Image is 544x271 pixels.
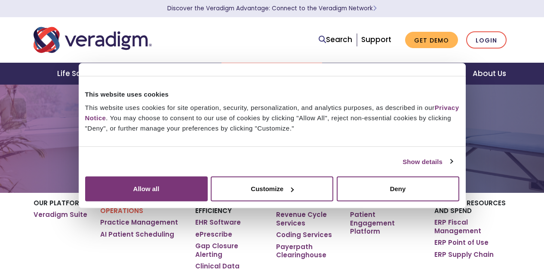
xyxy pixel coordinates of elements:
[361,34,391,45] a: Support
[337,177,459,201] button: Deny
[434,238,489,247] a: ERP Point of Use
[319,34,352,46] a: Search
[195,242,264,259] a: Gap Closure Alerting
[85,103,459,134] div: This website uses cookies for site operation, security, personalization, and analytics purposes, ...
[434,218,510,235] a: ERP Fiscal Management
[195,230,232,239] a: ePrescribe
[276,210,337,227] a: Revenue Cycle Services
[405,32,458,49] a: Get Demo
[100,218,178,227] a: Practice Management
[34,26,152,54] img: Veradigm logo
[167,4,377,12] a: Discover the Veradigm Advantage: Connect to the Veradigm NetworkLearn More
[85,104,459,122] a: Privacy Notice
[373,4,377,12] span: Learn More
[276,231,332,239] a: Coding Services
[350,210,421,236] a: Patient Engagement Platform
[85,89,459,99] div: This website uses cookies
[434,250,494,259] a: ERP Supply Chain
[100,230,174,239] a: AI Patient Scheduling
[85,177,208,201] button: Allow all
[276,243,337,259] a: Payerpath Clearinghouse
[466,31,507,49] a: Login
[47,63,118,85] a: Life Sciences
[34,210,87,219] a: Veradigm Suite
[211,177,333,201] button: Customize
[462,63,516,85] a: About Us
[403,156,452,167] a: Show details
[195,218,241,227] a: EHR Software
